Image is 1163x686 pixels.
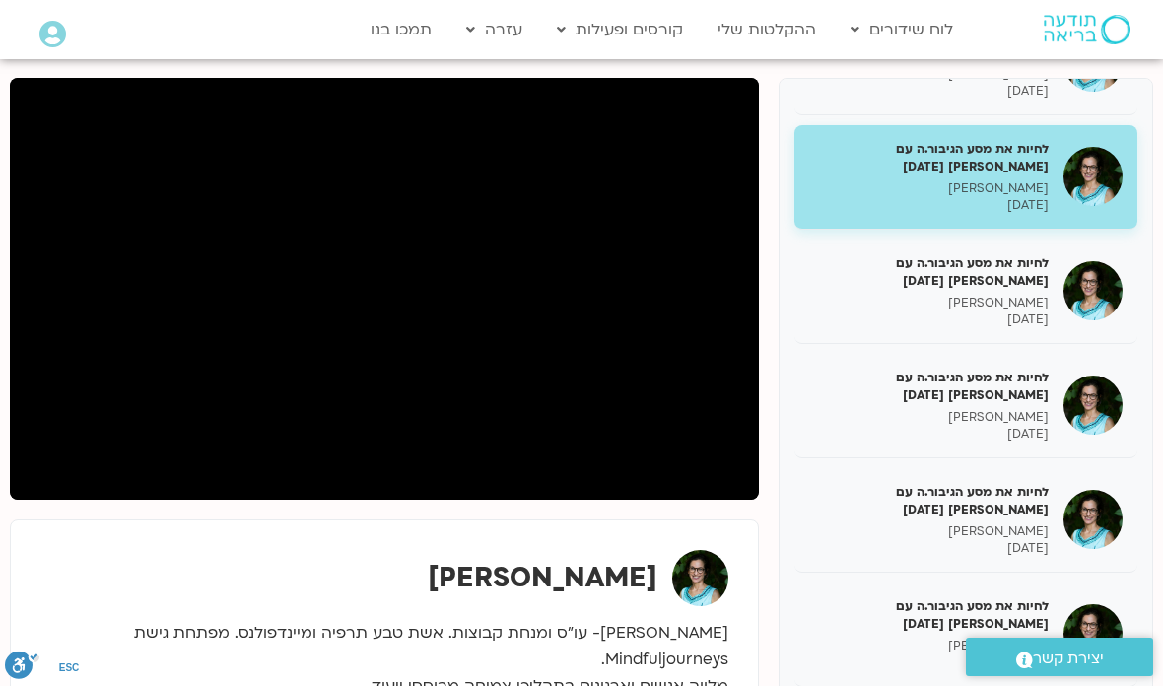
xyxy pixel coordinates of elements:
p: [DATE] [809,426,1049,443]
img: לחיות את מסע הגיבור.ה עם תמר לינצבסקי 25/03/25 [1063,147,1123,206]
p: [DATE] [809,197,1049,214]
strong: [PERSON_NAME] [428,559,657,596]
span: יצירת קשר [1033,646,1104,672]
a: לוח שידורים [841,11,963,48]
img: לחיות את מסע הגיבור.ה עם תמר לינצבסקי 13/05/25 [1063,604,1123,663]
p: [DATE] [809,83,1049,100]
h5: לחיות את מסע הגיבור.ה עם [PERSON_NAME] [DATE] [809,140,1049,175]
img: תודעה בריאה [1044,15,1130,44]
h5: לחיות את מסע הגיבור.ה עם [PERSON_NAME] [DATE] [809,369,1049,404]
p: [DATE] [809,540,1049,557]
p: [PERSON_NAME] [809,295,1049,311]
p: [DATE] [809,654,1049,671]
p: [PERSON_NAME] [809,180,1049,197]
p: [PERSON_NAME] [809,523,1049,540]
img: תמר לינצבסקי [672,550,728,606]
p: [DATE] [809,311,1049,328]
a: עזרה [456,11,532,48]
a: ההקלטות שלי [708,11,826,48]
h5: לחיות את מסע הגיבור.ה עם [PERSON_NAME] [DATE] [809,597,1049,633]
img: לחיות את מסע הגיבור.ה עם תמר לינצבסקי 15/04/25 [1063,376,1123,435]
h5: לחיות את מסע הגיבור.ה עם [PERSON_NAME] [DATE] [809,254,1049,290]
img: לחיות את מסע הגיבור.ה עם תמר לינצבסקי 22/04/25 [1063,490,1123,549]
p: [PERSON_NAME] [809,409,1049,426]
a: קורסים ופעילות [547,11,693,48]
h5: לחיות את מסע הגיבור.ה עם [PERSON_NAME] [DATE] [809,483,1049,518]
img: לחיות את מסע הגיבור.ה עם תמר לינצבסקי 08/04/25 [1063,261,1123,320]
p: [PERSON_NAME] [809,638,1049,654]
a: תמכו בנו [361,11,442,48]
a: יצירת קשר [966,638,1153,676]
